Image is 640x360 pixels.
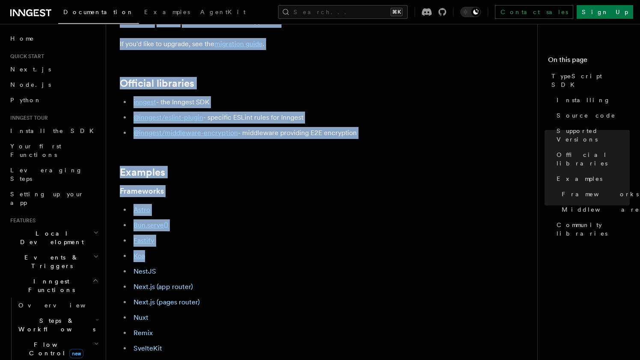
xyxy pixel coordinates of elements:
[7,274,101,298] button: Inngest Functions
[7,53,44,60] span: Quick start
[133,329,153,337] a: Remix
[131,96,462,108] li: - the Inngest SDK
[558,202,630,217] a: Middleware
[133,313,148,322] a: Nuxt
[15,316,95,333] span: Steps & Workflows
[144,9,190,15] span: Examples
[133,252,145,260] a: Koa
[210,17,232,25] a: [DATE]
[551,72,630,89] span: TypeScript SDK
[557,111,616,120] span: Source code
[553,171,630,186] a: Examples
[133,129,238,137] a: @inngest/middleware-encryption
[7,162,101,186] a: Leveraging Steps
[553,147,630,171] a: Official libraries
[133,206,150,214] a: Astro
[460,7,481,17] button: Toggle dark mode
[120,185,164,197] a: Frameworks
[562,205,640,214] span: Middleware
[15,298,101,313] a: Overview
[553,217,630,241] a: Community libraries
[557,150,630,168] span: Official libraries
[133,236,154,245] a: Fastify
[553,108,630,123] a: Source code
[557,174,602,183] span: Examples
[548,68,630,92] a: TypeScript SDK
[7,115,48,121] span: Inngest tour
[577,5,633,19] a: Sign Up
[391,8,403,16] kbd: ⌘K
[10,127,99,134] span: Install the SDK
[120,166,165,178] a: Examples
[7,277,92,294] span: Inngest Functions
[10,191,84,206] span: Setting up your app
[553,123,630,147] a: Supported Versions
[120,77,194,89] a: Official libraries
[7,31,101,46] a: Home
[557,221,630,238] span: Community libraries
[553,92,630,108] a: Installing
[58,3,139,24] a: Documentation
[63,9,134,15] span: Documentation
[558,186,630,202] a: Frameworks
[200,9,246,15] span: AgentKit
[214,40,263,48] a: migration guide
[10,167,83,182] span: Leveraging Steps
[7,123,101,139] a: Install the SDK
[15,340,94,357] span: Flow Control
[10,143,61,158] span: Your first Functions
[7,229,93,246] span: Local Development
[131,127,462,139] li: - middleware providing E2E encryption
[15,313,101,337] button: Steps & Workflows
[7,226,101,250] button: Local Development
[548,55,630,68] h4: On this page
[10,97,41,103] span: Python
[10,81,51,88] span: Node.js
[495,5,573,19] a: Contact sales
[195,3,251,23] a: AgentKit
[133,267,156,275] a: NestJS
[120,38,462,50] p: If you'd like to upgrade, see the .
[133,298,200,306] a: Next.js (pages router)
[133,98,156,106] a: inngest
[133,113,203,121] a: @inngest/eslint-plugin
[18,302,107,309] span: Overview
[133,344,162,352] a: SvelteKit
[562,190,639,198] span: Frameworks
[557,127,630,144] span: Supported Versions
[557,96,610,104] span: Installing
[7,62,101,77] a: Next.js
[7,217,36,224] span: Features
[7,250,101,274] button: Events & Triggers
[7,77,101,92] a: Node.js
[10,34,34,43] span: Home
[10,66,51,73] span: Next.js
[133,283,193,291] a: Next.js (app router)
[278,5,408,19] button: Search...⌘K
[69,349,83,358] span: new
[131,112,462,124] li: - specific ESLint rules for Inngest
[7,186,101,210] a: Setting up your app
[7,139,101,162] a: Your first Functions
[7,92,101,108] a: Python
[139,3,195,23] a: Examples
[7,253,93,270] span: Events & Triggers
[133,221,168,229] a: Bun.serve()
